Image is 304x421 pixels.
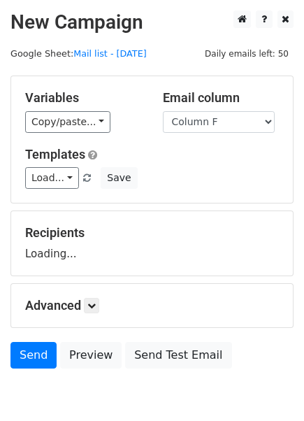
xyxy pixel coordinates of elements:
button: Save [101,167,137,189]
h2: New Campaign [10,10,294,34]
a: Daily emails left: 50 [200,48,294,59]
h5: Email column [163,90,280,106]
h5: Recipients [25,225,279,241]
h5: Advanced [25,298,279,313]
span: Daily emails left: 50 [200,46,294,62]
a: Load... [25,167,79,189]
small: Google Sheet: [10,48,147,59]
a: Templates [25,147,85,162]
div: Loading... [25,225,279,262]
a: Send Test Email [125,342,231,369]
a: Preview [60,342,122,369]
h5: Variables [25,90,142,106]
a: Send [10,342,57,369]
a: Copy/paste... [25,111,110,133]
a: Mail list - [DATE] [73,48,147,59]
